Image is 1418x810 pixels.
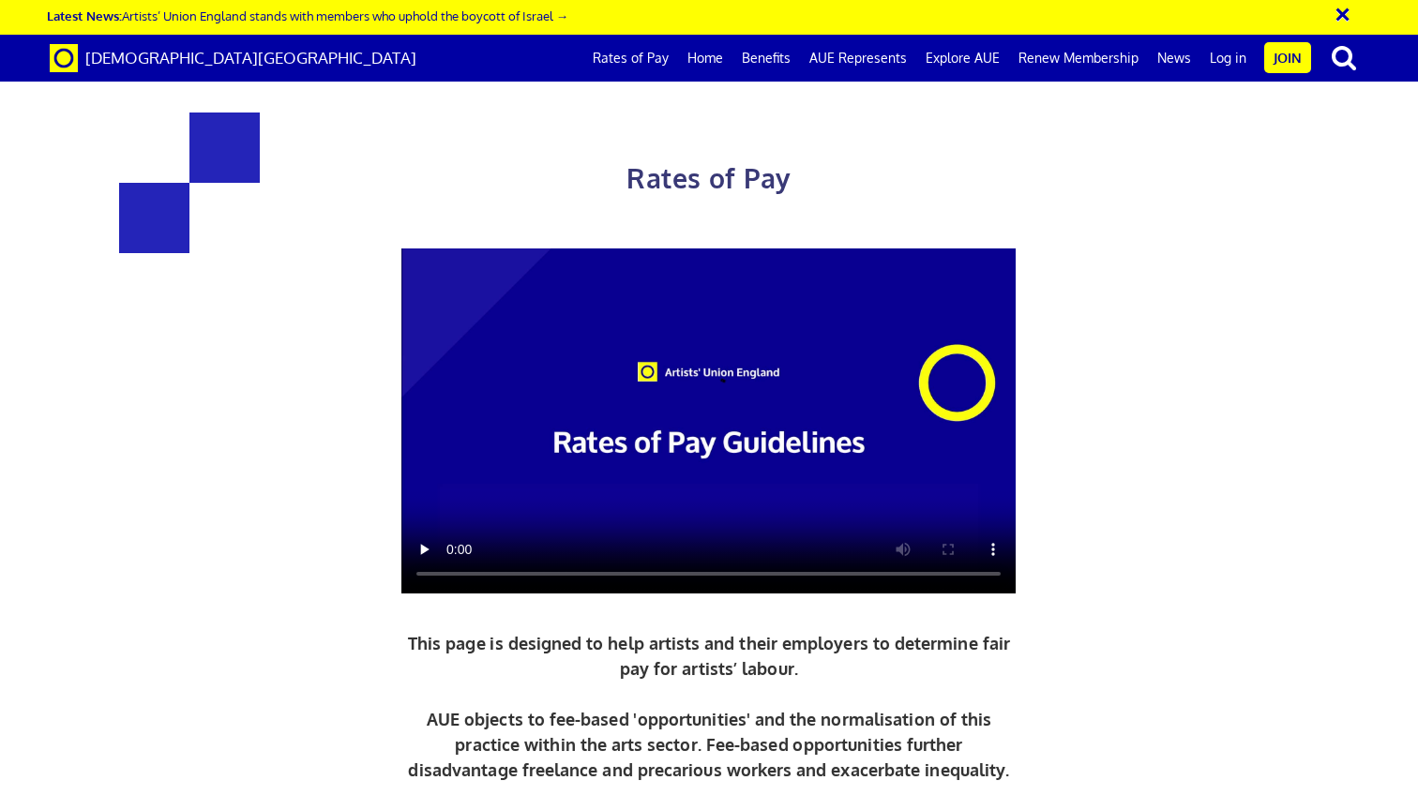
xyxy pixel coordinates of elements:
[626,161,791,195] span: Rates of Pay
[47,7,568,23] a: Latest News:Artists’ Union England stands with members who uphold the boycott of Israel →
[800,35,916,82] a: AUE Represents
[36,35,430,82] a: Brand [DEMOGRAPHIC_DATA][GEOGRAPHIC_DATA]
[403,631,1016,783] p: This page is designed to help artists and their employers to determine fair pay for artists’ labo...
[1200,35,1256,82] a: Log in
[1315,37,1373,77] button: search
[916,35,1009,82] a: Explore AUE
[732,35,800,82] a: Benefits
[1264,42,1311,73] a: Join
[85,48,416,67] span: [DEMOGRAPHIC_DATA][GEOGRAPHIC_DATA]
[47,7,122,23] strong: Latest News:
[583,35,678,82] a: Rates of Pay
[1009,35,1148,82] a: Renew Membership
[1148,35,1200,82] a: News
[678,35,732,82] a: Home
